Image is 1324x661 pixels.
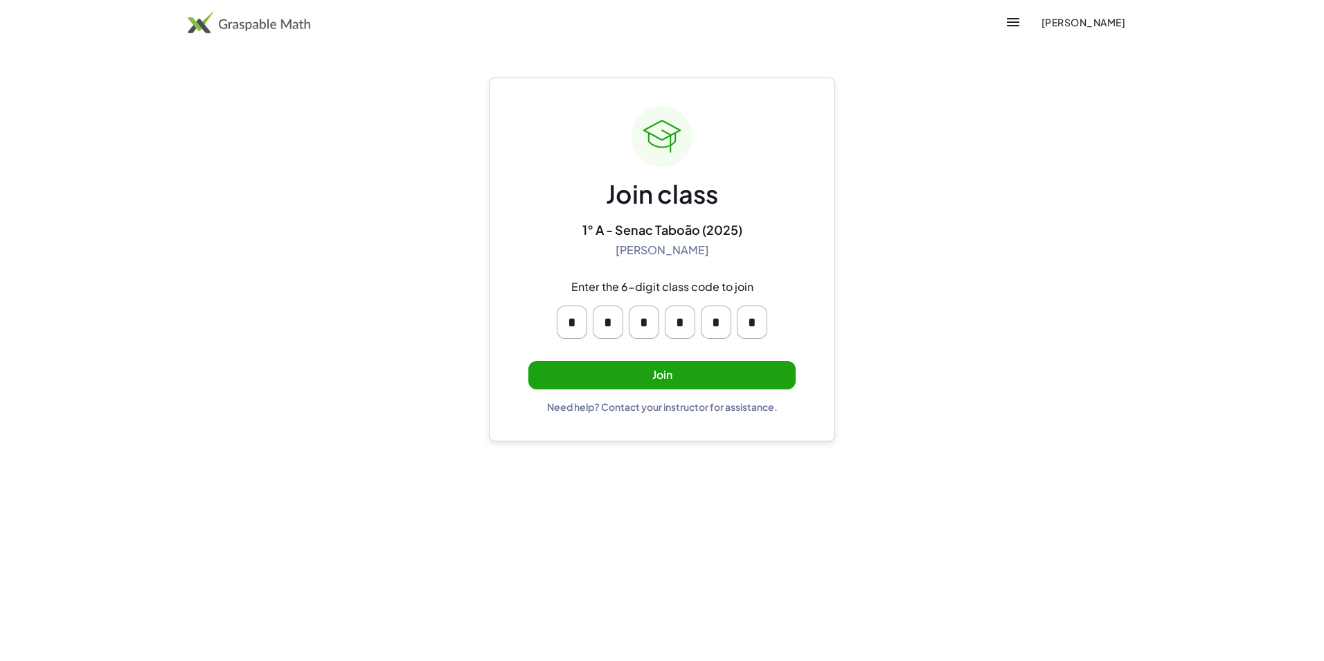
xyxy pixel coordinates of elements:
[582,222,742,238] div: 1° A - Senac Taboão (2025)
[606,178,718,211] div: Join class
[557,306,587,339] input: Please enter OTP character 1
[737,306,767,339] input: Please enter OTP character 6
[616,243,709,258] div: [PERSON_NAME]
[528,361,796,389] button: Join
[665,306,695,339] input: Please enter OTP character 4
[571,280,753,294] div: Enter the 6-digit class code to join
[1030,10,1136,35] button: [PERSON_NAME]
[547,400,778,413] div: Need help? Contact your instructor for assistance.
[629,306,659,339] input: Please enter OTP character 3
[593,306,623,339] input: Please enter OTP character 2
[701,306,731,339] input: Please enter OTP character 5
[1041,16,1125,28] span: [PERSON_NAME]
